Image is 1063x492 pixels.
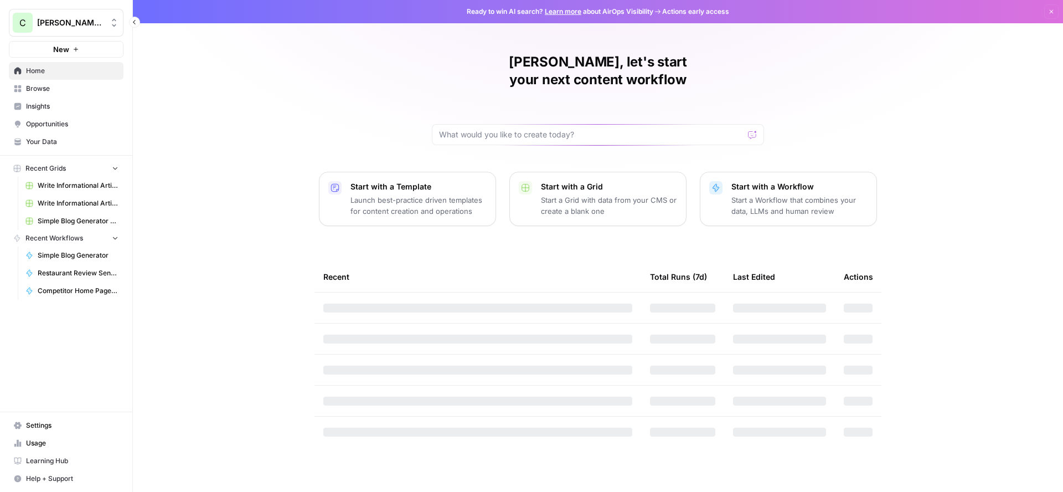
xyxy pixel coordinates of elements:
span: Home [26,66,118,76]
button: New [9,41,123,58]
span: Write Informational Article (1) [38,198,118,208]
div: Recent [323,262,632,292]
input: What would you like to create today? [439,129,744,140]
a: Simple Blog Generator Grid (1) [20,212,123,230]
p: Start with a Workflow [731,181,868,192]
button: Start with a WorkflowStart a Workflow that combines your data, LLMs and human review [700,172,877,226]
span: Restaurant Review Sentiment Analyzer [38,268,118,278]
button: Start with a GridStart a Grid with data from your CMS or create a blank one [509,172,687,226]
span: Browse [26,84,118,94]
span: Ready to win AI search? about AirOps Visibility [467,7,653,17]
span: Opportunities [26,119,118,129]
a: Settings [9,417,123,434]
span: Learning Hub [26,456,118,466]
span: Simple Blog Generator Grid (1) [38,216,118,226]
div: Total Runs (7d) [650,262,707,292]
span: Usage [26,438,118,448]
span: Help + Support [26,474,118,484]
a: Simple Blog Generator [20,247,123,264]
button: Workspace: Connor - Test [9,9,123,37]
a: Home [9,62,123,80]
a: Browse [9,80,123,98]
a: Learning Hub [9,452,123,470]
a: Your Data [9,133,123,151]
span: Recent Grids [25,163,66,173]
span: Actions early access [662,7,729,17]
a: Restaurant Review Sentiment Analyzer [20,264,123,282]
span: Recent Workflows [25,233,83,243]
a: Competitor Home Page Analyzer [20,282,123,300]
span: Simple Blog Generator [38,250,118,260]
p: Start a Grid with data from your CMS or create a blank one [541,194,677,217]
p: Start with a Template [350,181,487,192]
div: Actions [844,262,873,292]
span: New [53,44,69,55]
a: Write Informational Article [20,177,123,194]
a: Usage [9,434,123,452]
button: Help + Support [9,470,123,488]
span: Your Data [26,137,118,147]
h1: [PERSON_NAME], let's start your next content workflow [432,53,764,89]
span: Insights [26,101,118,111]
div: Last Edited [733,262,775,292]
span: Settings [26,421,118,430]
a: Learn more [545,7,581,16]
p: Start a Workflow that combines your data, LLMs and human review [731,194,868,217]
span: [PERSON_NAME] - Test [37,17,104,28]
a: Opportunities [9,115,123,133]
a: Insights [9,98,123,115]
span: Competitor Home Page Analyzer [38,286,118,296]
button: Start with a TemplateLaunch best-practice driven templates for content creation and operations [319,172,496,226]
p: Launch best-practice driven templates for content creation and operations [350,194,487,217]
a: Write Informational Article (1) [20,194,123,212]
span: Write Informational Article [38,181,118,191]
span: C [19,16,26,29]
button: Recent Grids [9,160,123,177]
p: Start with a Grid [541,181,677,192]
button: Recent Workflows [9,230,123,247]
